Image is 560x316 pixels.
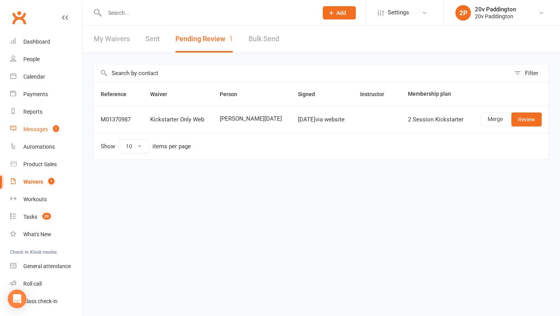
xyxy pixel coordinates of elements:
[220,91,246,97] span: Person
[23,39,50,45] div: Dashboard
[10,258,82,275] a: General attendance kiosk mode
[248,26,279,53] a: Bulk Send
[10,103,82,121] a: Reports
[323,6,356,19] button: Add
[298,116,346,123] div: [DATE] via website
[511,112,542,126] a: Review
[53,125,59,132] span: 1
[220,116,284,122] span: [PERSON_NAME][DATE]
[150,91,176,97] span: Waiver
[101,90,135,99] button: Reference
[23,144,55,150] div: Automations
[101,91,135,97] span: Reference
[94,64,510,82] input: Search by contact
[475,6,516,13] div: 20v Paddington
[9,8,29,27] a: Clubworx
[10,86,82,103] a: Payments
[23,109,42,115] div: Reports
[298,90,324,99] button: Signed
[475,13,516,20] div: 20v Paddington
[10,191,82,208] a: Workouts
[510,64,549,82] button: Filter
[401,83,472,106] th: Membership plan
[23,231,51,237] div: What's New
[10,208,82,226] a: Tasks 20
[298,91,324,97] span: Signed
[23,74,45,80] div: Calendar
[150,116,206,123] div: Kickstarter Only Web
[23,56,40,62] div: People
[94,26,130,53] a: My Waivers
[10,121,82,138] a: Messages 1
[10,226,82,243] a: What's New
[10,293,82,310] a: Class kiosk mode
[23,263,71,269] div: General attendance
[455,5,471,21] div: 2P
[229,35,233,43] span: 1
[10,138,82,156] a: Automations
[101,116,136,123] div: M01370987
[10,173,82,191] a: Waivers 1
[101,139,191,153] div: Show
[175,26,233,53] button: Pending Review1
[10,33,82,51] a: Dashboard
[360,90,393,99] button: Instructor
[145,26,160,53] a: Sent
[360,91,393,97] span: Instructor
[8,290,26,308] div: Open Intercom Messenger
[23,214,37,220] div: Tasks
[152,143,191,150] div: items per page
[10,275,82,293] a: Roll call
[408,116,465,123] div: 2 Session Kickstarter
[220,90,246,99] button: Person
[10,51,82,68] a: People
[42,213,51,219] span: 20
[10,68,82,86] a: Calendar
[102,7,313,18] input: Search...
[525,68,538,78] div: Filter
[23,126,48,132] div: Messages
[23,298,58,304] div: Class check-in
[336,10,346,16] span: Add
[150,90,176,99] button: Waiver
[23,179,43,185] div: Waivers
[388,4,409,21] span: Settings
[481,112,509,126] a: Merge
[23,281,42,287] div: Roll call
[23,91,48,97] div: Payments
[10,156,82,173] a: Product Sales
[48,178,54,184] span: 1
[23,161,57,167] div: Product Sales
[23,196,47,202] div: Workouts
